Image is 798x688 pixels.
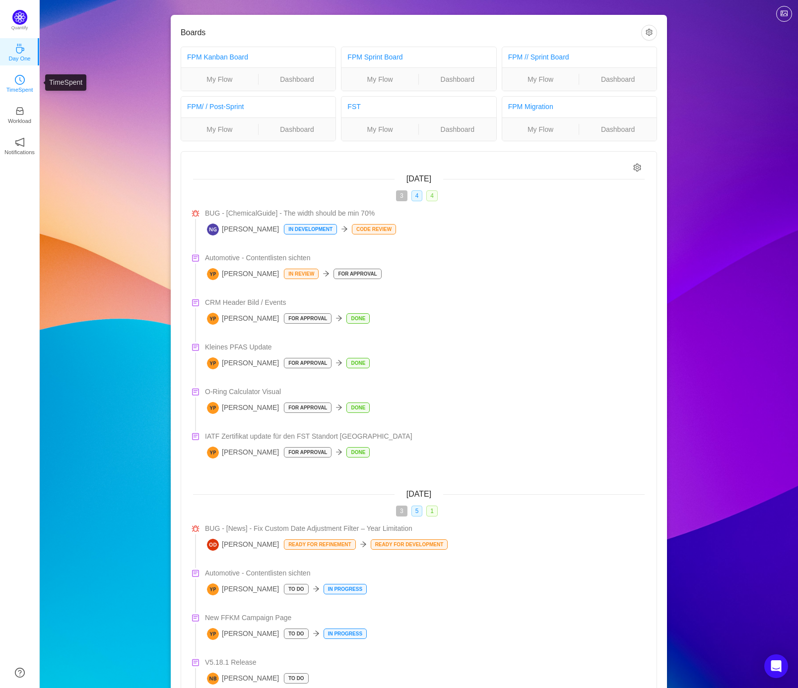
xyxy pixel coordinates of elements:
[411,190,423,201] span: 4
[181,28,641,38] h3: Boards
[15,78,25,88] a: icon: clock-circleTimeSpent
[502,74,579,85] a: My Flow
[207,268,219,280] img: YP
[284,269,318,279] p: In Review
[207,402,279,414] span: [PERSON_NAME]
[406,490,431,498] span: [DATE]
[11,25,28,32] p: Quantify
[341,74,418,85] a: My Flow
[284,314,331,323] p: For Approval
[207,583,219,595] img: YP
[207,224,219,235] img: NG
[284,629,308,638] p: To Do
[205,208,645,219] a: BUG - [ChemicalGuide] - The width should be min 70%
[347,314,369,323] p: Done
[284,358,331,368] p: For Approval
[205,387,645,397] a: O-Ring Calculator Visual
[334,269,381,279] p: For Approval
[205,613,291,623] span: New FFKM Campaign Page
[579,124,657,135] a: Dashboard
[15,668,25,678] a: icon: question-circle
[207,357,219,369] img: YP
[284,448,331,457] p: For Approval
[371,540,448,549] p: Ready for development
[335,404,342,411] i: icon: arrow-right
[284,403,331,412] p: For Approval
[15,106,25,116] i: icon: inbox
[15,75,25,85] i: icon: clock-circle
[15,140,25,150] a: icon: notificationNotifications
[181,74,258,85] a: My Flow
[764,654,788,678] div: Open Intercom Messenger
[347,448,369,457] p: Done
[411,506,423,516] span: 5
[15,109,25,119] a: icon: inboxWorkload
[6,85,33,94] p: TimeSpent
[187,103,244,111] a: FPM/ / Post-Sprint
[205,297,645,308] a: CRM Header Bild / Events
[12,10,27,25] img: Quantify
[406,174,431,183] span: [DATE]
[15,47,25,57] a: icon: coffeeDay One
[313,585,320,592] i: icon: arrow-right
[207,673,279,685] span: [PERSON_NAME]
[205,568,310,578] span: Automotive - Contentlisten sichten
[426,190,438,201] span: 4
[341,124,418,135] a: My Flow
[335,449,342,456] i: icon: arrow-right
[324,629,366,638] p: In Progress
[335,359,342,366] i: icon: arrow-right
[396,506,407,516] span: 3
[313,630,320,637] i: icon: arrow-right
[205,342,272,352] span: Kleines PFAS Update
[205,657,257,668] span: V5.18.1 Release
[205,657,645,668] a: V5.18.1 Release
[284,540,355,549] p: Ready for refinement
[4,148,35,157] p: Notifications
[205,523,412,534] span: BUG - [News] - Fix Custom Date Adjustment Filter – Year Limitation
[8,116,31,125] p: Workload
[205,208,375,219] span: BUG - [ChemicalGuide] - The width should be min 70%
[8,54,30,63] p: Day One
[259,74,336,85] a: Dashboard
[207,539,279,551] span: [PERSON_NAME]
[508,53,569,61] a: FPM // Sprint Board
[207,447,279,459] span: [PERSON_NAME]
[205,387,281,397] span: O-Ring Calculator Visual
[205,253,645,263] a: Automotive - Contentlisten sichten
[205,297,286,308] span: CRM Header Bild / Events
[181,124,258,135] a: My Flow
[335,315,342,322] i: icon: arrow-right
[508,103,553,111] a: FPM Migration
[776,6,792,22] button: icon: picture
[502,124,579,135] a: My Flow
[360,541,367,548] i: icon: arrow-right
[205,568,645,578] a: Automotive - Contentlisten sichten
[347,403,369,412] p: Done
[207,357,279,369] span: [PERSON_NAME]
[207,583,279,595] span: [PERSON_NAME]
[419,124,496,135] a: Dashboard
[347,358,369,368] p: Done
[259,124,336,135] a: Dashboard
[426,506,438,516] span: 1
[341,226,348,232] i: icon: arrow-right
[419,74,496,85] a: Dashboard
[207,402,219,414] img: YP
[324,584,366,594] p: In Progress
[396,190,407,201] span: 3
[579,74,657,85] a: Dashboard
[207,539,219,551] img: OD
[205,431,412,442] span: IATF Zertifikat update für den FST Standort [GEOGRAPHIC_DATA]
[207,628,219,640] img: YP
[347,53,402,61] a: FPM Sprint Board
[207,313,219,325] img: YP
[15,44,25,54] i: icon: coffee
[205,523,645,534] a: BUG - [News] - Fix Custom Date Adjustment Filter – Year Limitation
[205,431,645,442] a: IATF Zertifikat update für den FST Standort [GEOGRAPHIC_DATA]
[323,270,330,277] i: icon: arrow-right
[207,673,219,685] img: NB
[347,103,360,111] a: FST
[205,253,310,263] span: Automotive - Contentlisten sichten
[641,25,657,41] button: icon: setting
